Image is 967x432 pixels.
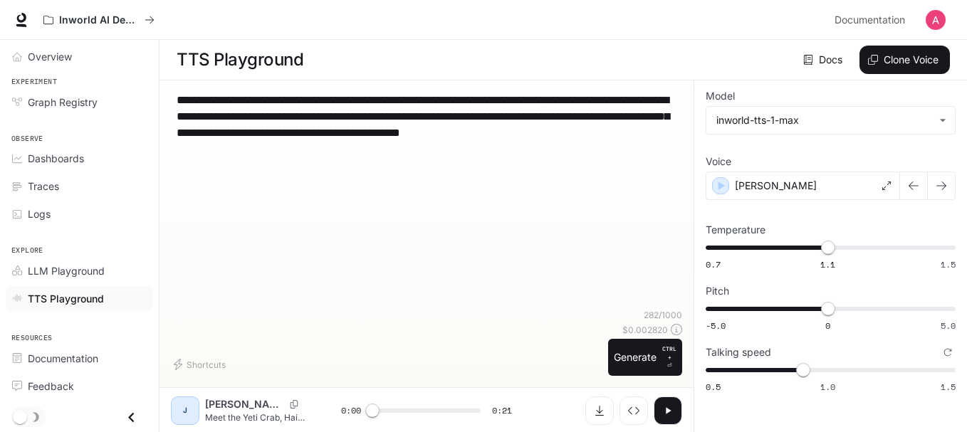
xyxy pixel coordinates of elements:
span: Graph Registry [28,95,98,110]
span: Feedback [28,379,74,394]
button: Copy Voice ID [284,400,304,409]
p: CTRL + [662,344,676,362]
div: inworld-tts-1-max [716,113,932,127]
span: 0:21 [492,404,512,418]
span: 5.0 [941,320,956,332]
span: Overview [28,49,72,64]
span: 1.5 [941,381,956,393]
span: 0:00 [341,404,361,418]
a: Traces [6,174,153,199]
p: [PERSON_NAME] [735,179,817,193]
p: Talking speed [706,347,771,357]
a: LLM Playground [6,258,153,283]
span: Documentation [835,11,905,29]
p: Voice [706,157,731,167]
a: Logs [6,201,153,226]
span: 0 [825,320,830,332]
button: Shortcuts [171,353,231,376]
a: Overview [6,44,153,69]
button: All workspaces [37,6,161,34]
span: 0.5 [706,381,721,393]
button: Inspect [620,396,648,425]
div: inworld-tts-1-max [706,107,955,134]
button: Download audio [585,396,614,425]
a: Dashboards [6,146,153,171]
span: 1.1 [820,258,835,270]
div: J [174,399,197,422]
button: Close drawer [115,403,147,432]
button: Reset to default [940,344,956,360]
a: Docs [800,46,848,74]
a: Feedback [6,374,153,399]
span: Logs [28,206,51,221]
a: Documentation [829,6,916,34]
span: Dark mode toggle [13,409,27,424]
p: ⏎ [662,344,676,370]
span: 0.7 [706,258,721,270]
span: Traces [28,179,59,194]
button: Clone Voice [859,46,950,74]
a: Documentation [6,346,153,371]
p: Pitch [706,286,729,296]
span: -5.0 [706,320,726,332]
p: Model [706,91,735,101]
button: GenerateCTRL +⏎ [608,339,682,376]
span: 1.0 [820,381,835,393]
span: Documentation [28,351,98,366]
span: Dashboards [28,151,84,166]
span: LLM Playground [28,263,105,278]
p: Meet the Yeti Crab, Hairy claws glowing in the dark deep. Next, the Atolla Jellyfish, flashing re... [205,411,307,423]
span: 1.5 [941,258,956,270]
button: User avatar [921,6,950,34]
a: TTS Playground [6,286,153,311]
h1: TTS Playground [177,46,303,74]
span: TTS Playground [28,291,104,306]
p: [PERSON_NAME] [205,397,284,411]
p: Inworld AI Demos [59,14,139,26]
p: Temperature [706,225,765,235]
a: Graph Registry [6,90,153,115]
img: User avatar [926,10,946,30]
